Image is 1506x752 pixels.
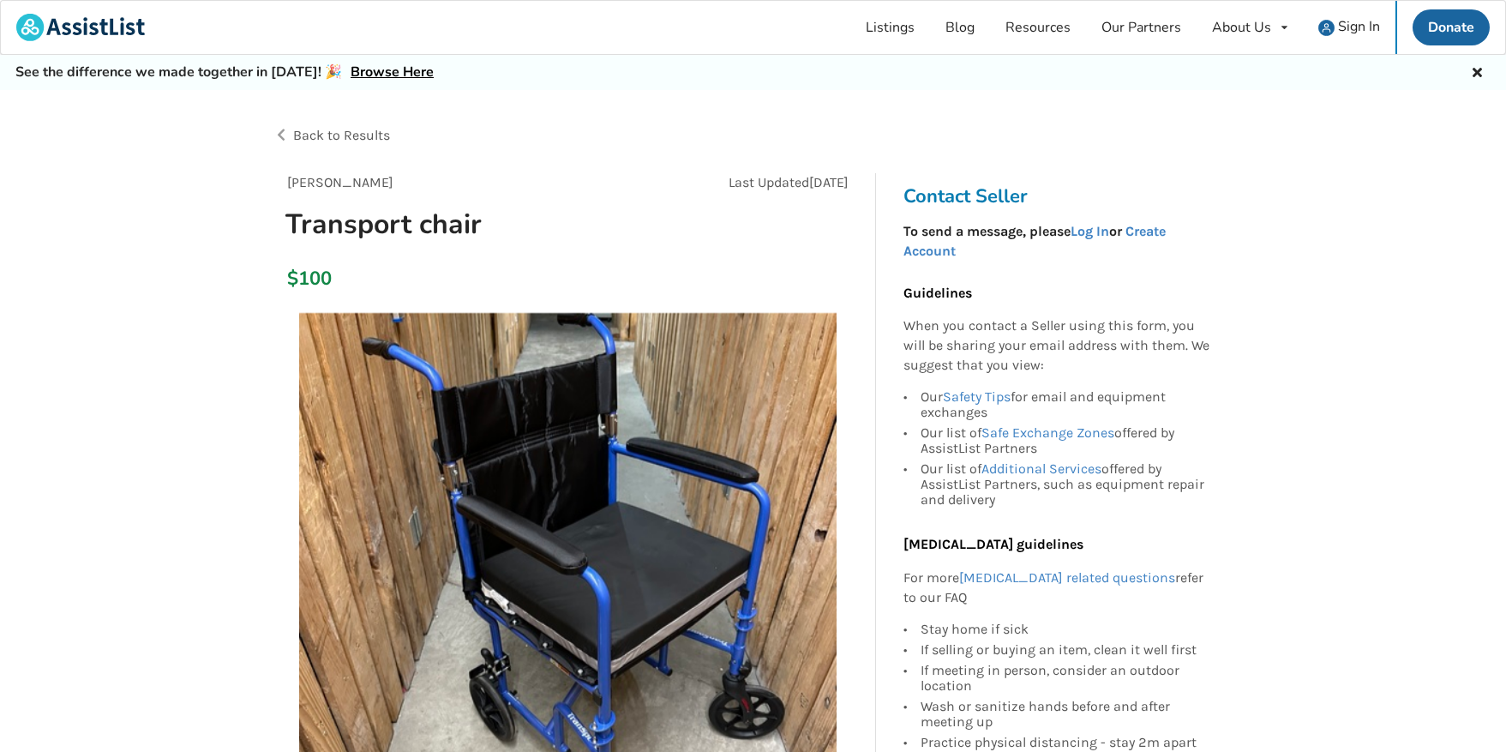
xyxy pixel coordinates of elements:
[351,63,434,81] a: Browse Here
[990,1,1086,54] a: Resources
[287,174,393,190] span: [PERSON_NAME]
[287,267,297,291] div: $100
[903,536,1083,552] b: [MEDICAL_DATA] guidelines
[903,223,1166,259] strong: To send a message, please or
[959,569,1175,586] a: [MEDICAL_DATA] related questions
[1303,1,1395,54] a: user icon Sign In
[15,63,434,81] h5: See the difference we made together in [DATE]! 🎉
[1318,20,1335,36] img: user icon
[293,127,390,143] span: Back to Results
[16,14,145,41] img: assistlist-logo
[272,207,677,242] h1: Transport chair
[729,174,809,190] span: Last Updated
[921,622,1210,640] div: Stay home if sick
[1212,21,1271,34] div: About Us
[943,388,1011,405] a: Safety Tips
[981,424,1114,441] a: Safe Exchange Zones
[903,285,972,301] b: Guidelines
[1338,17,1380,36] span: Sign In
[903,569,1210,608] p: For more refer to our FAQ
[921,459,1210,508] div: Our list of offered by AssistList Partners, such as equipment repair and delivery
[850,1,930,54] a: Listings
[1086,1,1197,54] a: Our Partners
[930,1,990,54] a: Blog
[981,460,1101,477] a: Additional Services
[921,640,1210,660] div: If selling or buying an item, clean it well first
[921,389,1210,423] div: Our for email and equipment exchanges
[921,696,1210,732] div: Wash or sanitize hands before and after meeting up
[809,174,849,190] span: [DATE]
[903,184,1219,208] h3: Contact Seller
[903,223,1166,259] a: Create Account
[921,423,1210,459] div: Our list of offered by AssistList Partners
[903,316,1210,376] p: When you contact a Seller using this form, you will be sharing your email address with them. We s...
[1071,223,1109,239] a: Log In
[1413,9,1490,45] a: Donate
[921,660,1210,696] div: If meeting in person, consider an outdoor location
